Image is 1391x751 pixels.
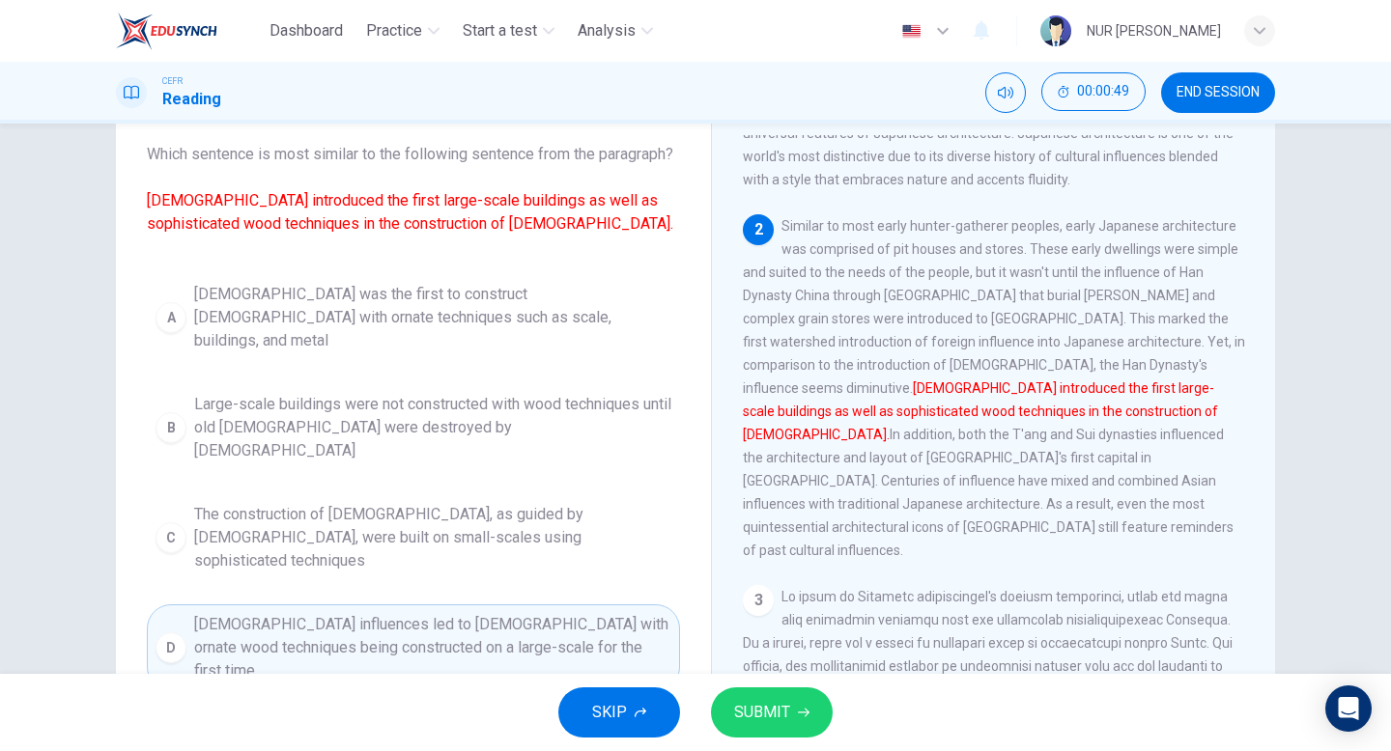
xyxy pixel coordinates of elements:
[162,88,221,111] h1: Reading
[358,14,447,48] button: Practice
[194,393,671,462] span: Large-scale buildings were not constructed with wood techniques until old [DEMOGRAPHIC_DATA] were...
[147,494,680,581] button: CThe construction of [DEMOGRAPHIC_DATA], as guided by [DEMOGRAPHIC_DATA], were built on small-sca...
[578,19,636,42] span: Analysis
[270,19,343,42] span: Dashboard
[1077,84,1129,99] span: 00:00:49
[156,632,186,663] div: D
[194,503,671,572] span: The construction of [DEMOGRAPHIC_DATA], as guided by [DEMOGRAPHIC_DATA], were built on small-scal...
[262,14,351,48] button: Dashboard
[147,384,680,471] button: BLarge-scale buildings were not constructed with wood techniques until old [DEMOGRAPHIC_DATA] wer...
[743,218,1245,558] span: Similar to most early hunter-gatherer peoples, early Japanese architecture was comprised of pit h...
[1325,685,1372,732] div: Open Intercom Messenger
[147,604,680,691] button: D[DEMOGRAPHIC_DATA] influences led to [DEMOGRAPHIC_DATA] with ornate wood techniques being constr...
[147,191,673,233] font: [DEMOGRAPHIC_DATA] introduced the first large-scale buildings as well as sophisticated wood techn...
[558,687,680,737] button: SKIP
[147,274,680,361] button: A[DEMOGRAPHIC_DATA] was the first to construct [DEMOGRAPHIC_DATA] with ornate techniques such as ...
[156,302,186,333] div: A
[743,585,774,616] div: 3
[156,412,186,443] div: B
[570,14,661,48] button: Analysis
[194,613,671,682] span: [DEMOGRAPHIC_DATA] influences led to [DEMOGRAPHIC_DATA] with ornate wood techniques being constru...
[147,143,680,236] span: Which sentence is most similar to the following sentence from the paragraph?
[1087,19,1221,42] div: NUR [PERSON_NAME]
[366,19,422,42] span: Practice
[592,699,627,726] span: SKIP
[899,24,923,39] img: en
[162,74,183,88] span: CEFR
[463,19,537,42] span: Start a test
[985,72,1026,113] div: Mute
[1177,85,1260,100] span: END SESSION
[734,699,790,726] span: SUBMIT
[743,380,1218,442] font: [DEMOGRAPHIC_DATA] introduced the first large-scale buildings as well as sophisticated wood techn...
[1041,72,1146,111] button: 00:00:49
[1041,72,1146,113] div: Hide
[116,12,217,50] img: EduSynch logo
[156,522,186,553] div: C
[1040,15,1071,46] img: Profile picture
[1161,72,1275,113] button: END SESSION
[116,12,262,50] a: EduSynch logo
[455,14,562,48] button: Start a test
[194,283,671,352] span: [DEMOGRAPHIC_DATA] was the first to construct [DEMOGRAPHIC_DATA] with ornate techniques such as s...
[743,214,774,245] div: 2
[711,687,833,737] button: SUBMIT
